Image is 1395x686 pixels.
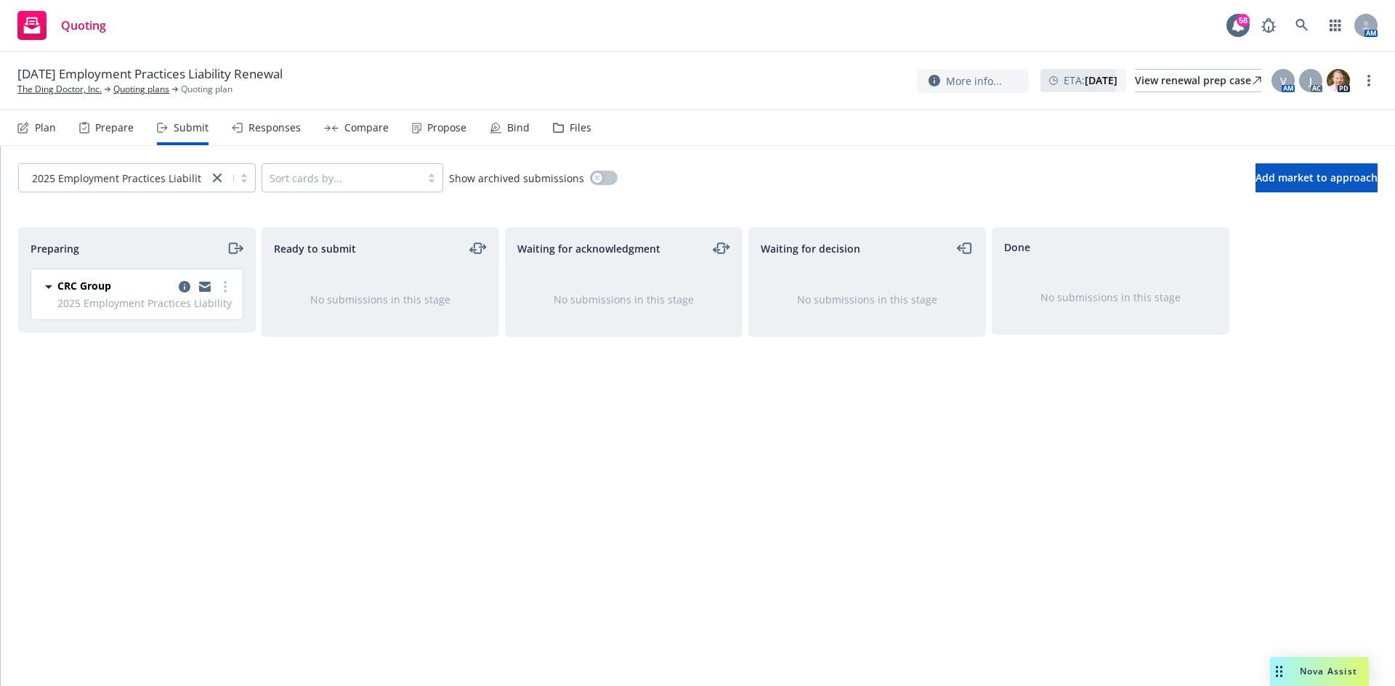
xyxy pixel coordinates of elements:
div: View renewal prep case [1135,70,1261,91]
div: Compare [344,122,389,134]
span: Preparing [31,241,79,256]
div: No submissions in this stage [772,292,962,307]
span: Nova Assist [1300,665,1357,677]
strong: [DATE] [1085,73,1117,87]
div: Propose [427,122,466,134]
img: photo [1327,69,1350,92]
a: Quoting [12,5,112,46]
span: Show archived submissions [449,171,584,186]
span: Waiting for acknowledgment [517,241,660,256]
a: copy logging email [176,278,193,295]
a: The Ding Doctor, Inc. [17,83,102,96]
div: Responses [248,122,301,134]
span: Quoting plan [181,83,232,96]
div: Submit [174,122,209,134]
div: No submissions in this stage [1016,290,1205,305]
span: Add market to approach [1255,171,1378,184]
a: Quoting plans [113,83,169,96]
button: More info... [917,69,1029,93]
span: J [1309,73,1312,89]
a: Report a Bug [1254,11,1283,40]
a: Search [1287,11,1317,40]
a: more [1360,72,1378,89]
div: Drag to move [1270,657,1288,686]
span: More info... [946,73,1002,89]
span: V [1280,73,1287,89]
span: 2025 Employment Practices Liability [26,171,201,186]
span: Quoting [61,20,106,31]
button: Add market to approach [1255,163,1378,192]
span: CRC Group [57,278,111,293]
span: [DATE] Employment Practices Liability Renewal [17,65,283,83]
div: 58 [1237,14,1250,27]
div: Bind [507,122,530,134]
a: moveRight [226,240,243,257]
span: Done [1004,240,1030,255]
a: moveLeftRight [713,240,730,257]
a: Switch app [1321,11,1350,40]
span: ETA : [1064,73,1117,88]
div: No submissions in this stage [286,292,475,307]
div: Prepare [95,122,134,134]
span: Waiting for decision [761,241,860,256]
button: Nova Assist [1270,657,1369,686]
div: Files [570,122,591,134]
a: copy logging email [196,278,214,295]
a: View renewal prep case [1135,69,1261,92]
a: close [209,169,226,187]
span: 2025 Employment Practices Liability [57,295,234,311]
a: moveLeftRight [469,240,487,257]
div: Plan [35,122,56,134]
a: moveLeft [956,240,974,257]
span: 2025 Employment Practices Liability [32,171,206,186]
span: Ready to submit [274,241,356,256]
div: No submissions in this stage [529,292,719,307]
a: more [217,278,234,295]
